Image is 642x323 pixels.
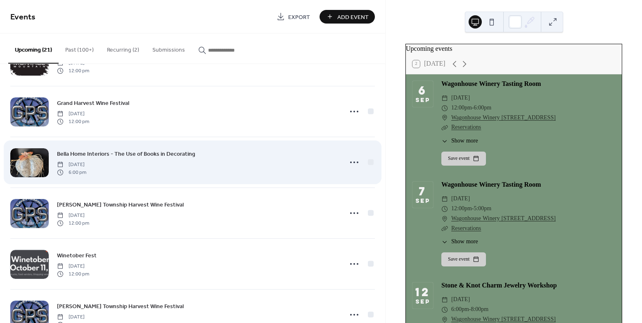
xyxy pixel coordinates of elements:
a: Wagonhouse Winery Tasting Room [441,179,541,191]
div: ​ [441,295,448,305]
button: ​Show more [441,137,478,145]
button: Save event [441,152,486,166]
a: [PERSON_NAME] Township Harvest Wine Festival [57,302,184,311]
a: Winetober Fest [57,251,97,260]
span: 12:00 pm [57,219,89,227]
div: ​ [441,137,448,145]
a: Wagonhouse Winery Tasting Room [441,78,541,90]
span: 8:00pm [471,305,488,315]
a: Wagonhouse Winery [STREET_ADDRESS] [451,113,556,123]
span: - [472,204,474,214]
button: Save event [441,252,486,266]
span: 5:00pm [474,204,491,214]
div: ​ [441,204,448,214]
span: [DATE] [451,295,470,305]
div: 12 [415,287,431,297]
span: Bella Home Interiors - The Use of Books in Decorating [57,150,195,159]
span: 6:00pm [451,305,469,315]
button: ​Show more [441,237,478,246]
span: [DATE] [451,93,470,103]
span: [DATE] [57,263,89,270]
span: [PERSON_NAME] Township Harvest Wine Festival [57,201,184,209]
span: [DATE] [57,212,89,219]
a: Stone & Knot Charm Jewelry Workshop [441,280,557,292]
span: [DATE] [57,110,89,118]
span: Grand Harvest Wine Festival [57,99,129,108]
span: 12:00 pm [57,67,89,74]
span: 12:00 pm [57,270,89,278]
a: [PERSON_NAME] Township Harvest Wine Festival [57,200,184,209]
button: Add Event [320,10,375,24]
span: Show more [451,237,478,246]
span: Export [288,13,310,21]
span: 6:00 pm [57,169,86,176]
div: ​ [441,214,448,224]
span: 12:00pm [451,204,472,214]
button: Upcoming (21) [8,33,59,64]
div: ​ [441,103,448,113]
div: 7 [419,186,427,197]
div: ​ [441,194,448,204]
span: Add Event [337,13,369,21]
span: - [472,103,474,113]
span: 12:00 pm [57,118,89,125]
span: - [469,305,471,315]
a: Reservations [451,122,481,133]
span: [DATE] [57,313,89,321]
button: Submissions [146,33,192,63]
span: [DATE] [451,194,470,204]
div: 6 [418,85,427,96]
div: ​ [441,237,448,246]
a: Wagonhouse Winery [STREET_ADDRESS] [451,214,556,224]
div: ​ [441,224,448,234]
button: Recurring (2) [100,33,146,63]
div: ​ [441,93,448,103]
a: Export [270,10,316,24]
button: Past (100+) [59,33,100,63]
div: Sep [415,97,430,103]
a: Grand Harvest Wine Festival [57,98,129,108]
a: Bella Home Interiors - The Use of Books in Decorating [57,149,195,159]
div: ​ [441,305,448,315]
span: [DATE] [57,161,86,169]
div: Sep [415,299,430,304]
span: Events [10,9,36,25]
div: Sep [415,198,430,204]
a: Reservations [451,223,481,234]
span: 12:00pm [451,103,472,113]
div: Upcoming events [406,44,622,54]
div: ​ [441,113,448,123]
span: Show more [451,137,478,145]
span: [PERSON_NAME] Township Harvest Wine Festival [57,302,184,311]
div: ​ [441,123,448,133]
span: 6:00pm [474,103,491,113]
